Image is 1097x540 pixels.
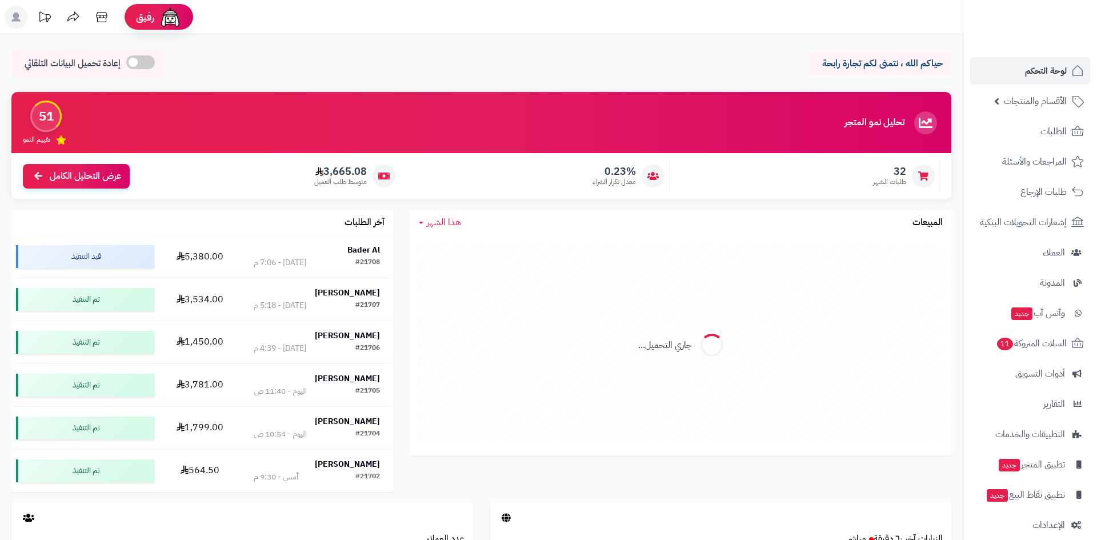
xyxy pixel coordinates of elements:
div: #21705 [355,386,380,397]
a: تطبيق المتجرجديد [970,451,1090,478]
p: حياكم الله ، نتمنى لكم تجارة رابحة [817,57,943,70]
a: العملاء [970,239,1090,266]
td: 1,799.00 [159,407,241,449]
span: لوحة التحكم [1025,63,1067,79]
span: السلات المتروكة [996,335,1067,351]
span: تطبيق المتجر [998,457,1065,473]
a: الإعدادات [970,511,1090,539]
div: [DATE] - 5:18 م [254,300,306,311]
div: قيد التنفيذ [16,245,154,268]
span: 32 [873,165,906,178]
a: طلبات الإرجاع [970,178,1090,206]
span: الإعدادات [1032,517,1065,533]
a: تطبيق نقاط البيعجديد [970,481,1090,509]
td: 1,450.00 [159,321,241,363]
img: logo-2.png [1019,20,1086,44]
td: 3,781.00 [159,364,241,406]
strong: [PERSON_NAME] [315,287,380,299]
span: طلبات الإرجاع [1020,184,1067,200]
span: المراجعات والأسئلة [1002,154,1067,170]
a: التطبيقات والخدمات [970,421,1090,448]
span: إشعارات التحويلات البنكية [980,214,1067,230]
span: جديد [1011,307,1032,320]
span: 11 [996,337,1014,350]
td: 564.50 [159,450,241,492]
h3: تحليل نمو المتجر [844,118,904,128]
span: متوسط طلب العميل [314,177,367,187]
span: طلبات الشهر [873,177,906,187]
div: #21704 [355,429,380,440]
div: #21707 [355,300,380,311]
div: #21706 [355,343,380,354]
td: 3,534.00 [159,278,241,321]
span: المدونة [1040,275,1065,291]
span: التقارير [1043,396,1065,412]
span: تطبيق نقاط البيع [986,487,1065,503]
a: وآتس آبجديد [970,299,1090,327]
span: العملاء [1043,245,1065,261]
a: التقارير [970,390,1090,418]
h3: المبيعات [912,218,943,228]
span: وآتس آب [1010,305,1065,321]
td: 5,380.00 [159,235,241,278]
div: جاري التحميل... [638,339,692,352]
a: المراجعات والأسئلة [970,148,1090,175]
a: عرض التحليل الكامل [23,164,130,189]
h3: آخر الطلبات [345,218,385,228]
div: تم التنفيذ [16,331,154,354]
span: 0.23% [592,165,636,178]
span: 3,665.08 [314,165,367,178]
span: هذا الشهر [427,215,461,229]
img: ai-face.png [159,6,182,29]
strong: Bader Al [347,244,380,256]
span: جديد [987,489,1008,502]
div: [DATE] - 7:06 م [254,257,306,269]
div: #21708 [355,257,380,269]
span: إعادة تحميل البيانات التلقائي [25,57,121,70]
span: أدوات التسويق [1015,366,1065,382]
a: هذا الشهر [419,216,461,229]
div: تم التنفيذ [16,288,154,311]
span: رفيق [136,10,154,24]
span: معدل تكرار الشراء [592,177,636,187]
a: السلات المتروكة11 [970,330,1090,357]
span: الطلبات [1040,123,1067,139]
a: أدوات التسويق [970,360,1090,387]
div: تم التنفيذ [16,374,154,397]
strong: [PERSON_NAME] [315,373,380,385]
span: جديد [999,459,1020,471]
div: اليوم - 11:40 ص [254,386,307,397]
div: اليوم - 10:54 ص [254,429,307,440]
div: تم التنفيذ [16,459,154,482]
span: تقييم النمو [23,135,50,145]
strong: [PERSON_NAME] [315,330,380,342]
a: المدونة [970,269,1090,297]
div: #21702 [355,471,380,483]
a: إشعارات التحويلات البنكية [970,209,1090,236]
a: تحديثات المنصة [30,6,59,31]
span: التطبيقات والخدمات [995,426,1065,442]
strong: [PERSON_NAME] [315,415,380,427]
div: أمس - 9:30 م [254,471,298,483]
div: [DATE] - 4:39 م [254,343,306,354]
span: الأقسام والمنتجات [1004,93,1067,109]
a: الطلبات [970,118,1090,145]
div: تم التنفيذ [16,417,154,439]
span: عرض التحليل الكامل [50,170,121,183]
strong: [PERSON_NAME] [315,458,380,470]
a: لوحة التحكم [970,57,1090,85]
